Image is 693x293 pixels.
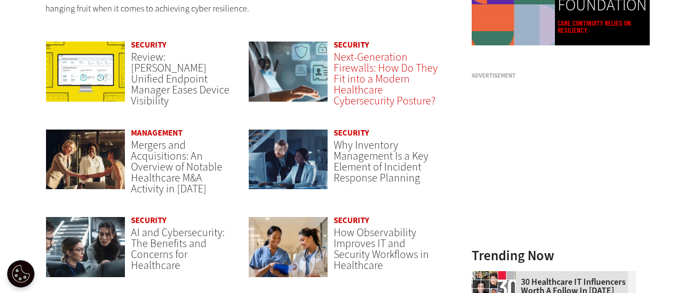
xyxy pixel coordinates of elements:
[45,41,126,102] img: Ivanti Unified Endpoint Manager
[248,41,329,102] img: Doctor using secure tablet
[248,216,329,278] img: Nurse and doctor coordinating
[334,127,369,138] a: Security
[334,50,438,108] a: Next-Generation Firewalls: How Do They Fit into a Modern Healthcare Cybersecurity Posture?
[45,129,126,190] img: business leaders shake hands in conference room
[334,215,369,226] a: Security
[472,73,636,79] h3: Advertisement
[45,41,126,113] a: Ivanti Unified Endpoint Manager
[248,129,329,201] a: IT team confers over monitor
[45,216,126,288] a: cybersecurity team members talk in front of monitors
[45,216,126,278] img: cybersecurity team members talk in front of monitors
[334,225,429,273] a: How Observability Improves IT and Security Workflows in Healthcare
[131,138,222,196] a: Mergers and Acquisitions: An Overview of Notable Healthcare M&A Activity in [DATE]
[131,215,167,226] a: Security
[334,39,369,50] a: Security
[131,50,230,108] a: Review: [PERSON_NAME] Unified Endpoint Manager Eases Device Visibility
[248,41,329,113] a: Doctor using secure tablet
[472,249,636,262] h3: Trending Now
[558,20,647,34] a: Care continuity relies on resiliency.
[131,127,182,138] a: Management
[334,138,428,185] a: Why Inventory Management Is a Key Element of Incident Response Planning
[248,129,329,190] img: IT team confers over monitor
[45,129,126,201] a: business leaders shake hands in conference room
[7,260,35,288] div: Cookie Settings
[472,83,636,220] iframe: advertisement
[472,271,521,280] a: collage of influencers
[131,225,225,273] a: AI and Cybersecurity: The Benefits and Concerns for Healthcare
[248,216,329,288] a: Nurse and doctor coordinating
[131,39,167,50] a: Security
[7,260,35,288] button: Open Preferences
